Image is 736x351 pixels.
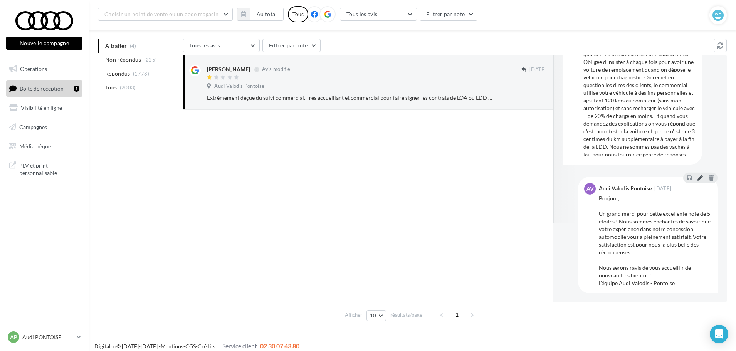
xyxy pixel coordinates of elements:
span: Tous [105,84,117,91]
p: Audi PONTOISE [22,333,74,341]
a: PLV et print personnalisable [5,157,84,180]
div: [PERSON_NAME] [207,65,250,73]
span: (1778) [133,71,149,77]
div: Audi Valodis Pontoise [599,186,652,191]
span: Boîte de réception [20,85,64,91]
div: Open Intercom Messenger [710,325,728,343]
div: 1 [74,86,79,92]
a: Visibilité en ligne [5,100,84,116]
span: Campagnes [19,124,47,130]
span: Avis modifié [262,66,290,72]
span: © [DATE]-[DATE] - - - [94,343,299,349]
span: résultats/page [390,311,422,319]
span: (2003) [120,84,136,91]
span: 1 [451,309,463,321]
a: Médiathèque [5,138,84,155]
span: Médiathèque [19,143,51,149]
button: Filtrer par note [262,39,321,52]
button: Nouvelle campagne [6,37,82,50]
span: [DATE] [529,66,546,73]
div: Extrêmement déçue du suivi commercial. Très accueillant et commercial pour faire signer les contr... [583,27,696,158]
button: Tous les avis [183,39,260,52]
a: Crédits [198,343,215,349]
button: Choisir un point de vente ou un code magasin [98,8,233,21]
a: Mentions [161,343,183,349]
span: Tous les avis [189,42,220,49]
span: Tous les avis [346,11,378,17]
span: 02 30 07 43 80 [260,342,299,349]
span: PLV et print personnalisable [19,160,79,177]
a: Opérations [5,61,84,77]
span: Afficher [345,311,362,319]
span: Service client [222,342,257,349]
a: AP Audi PONTOISE [6,330,82,344]
a: Campagnes [5,119,84,135]
a: Digitaleo [94,343,116,349]
button: Tous les avis [340,8,417,21]
span: Audi Valodis Pontoise [214,83,264,90]
div: Tous [288,6,308,22]
button: 10 [366,310,386,321]
span: AP [10,333,17,341]
span: Répondus [105,70,130,77]
span: Choisir un point de vente ou un code magasin [104,11,218,17]
span: Non répondus [105,56,141,64]
div: Extrêmement déçue du suivi commercial. Très accueillant et commercial pour faire signer les contr... [207,94,496,102]
div: Bonjour, Un grand merci pour cette excellente note de 5 étoiles ! Nous sommes enchantés de savoir... [599,195,711,287]
button: Au total [250,8,284,21]
button: Au total [237,8,284,21]
span: AV [586,185,594,193]
span: Opérations [20,65,47,72]
button: Filtrer par note [420,8,478,21]
a: Boîte de réception1 [5,80,84,97]
span: 10 [370,312,376,319]
span: (225) [144,57,157,63]
span: Visibilité en ligne [21,104,62,111]
span: [DATE] [654,186,671,191]
a: CGS [185,343,196,349]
